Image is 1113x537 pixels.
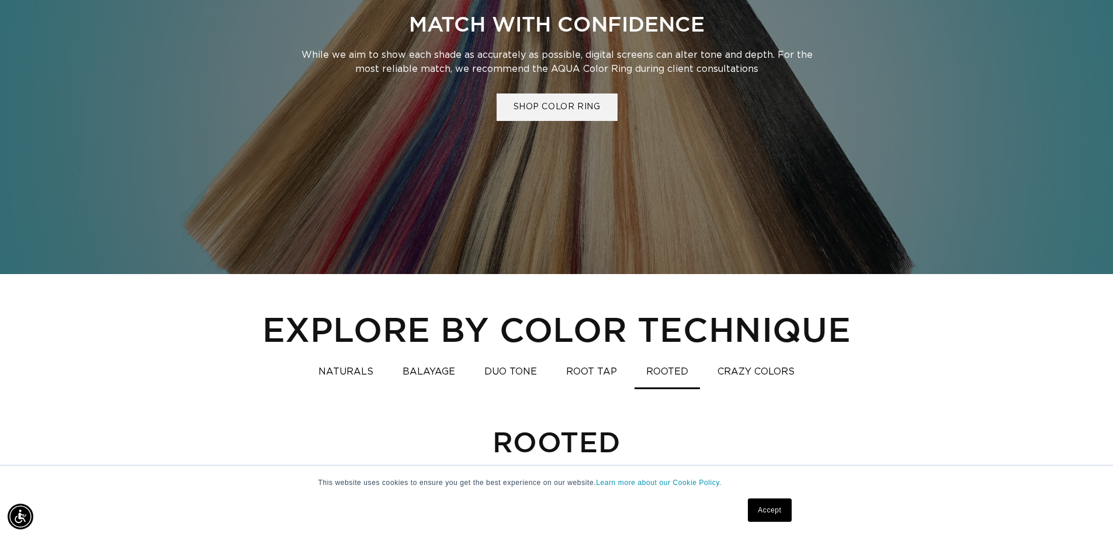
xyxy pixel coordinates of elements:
button: BALAYAGE [391,361,467,383]
div: Accessibility Menu [8,504,33,529]
a: Accept [748,498,791,522]
a: Learn more about our Cookie Policy. [596,479,722,487]
button: ROOT TAP [554,361,629,383]
button: ROOTED [634,361,700,383]
iframe: Chat Widget [1055,481,1113,537]
h2: EXPLORE BY COLOR TECHNIQUE [70,309,1043,349]
button: DUO TONE [473,361,549,383]
button: NATURALS [307,361,385,383]
p: This website uses cookies to ensure you get the best experience on our website. [318,477,795,488]
button: CRAZY COLORS [706,361,806,383]
p: MATCH WITH CONFIDENCE [297,11,817,36]
a: SHOP COLOR RING [496,93,617,121]
p: While we aim to show each shade as accurately as possible, digital screens can alter tone and dep... [297,48,817,76]
h3: Rooted [70,430,1043,453]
